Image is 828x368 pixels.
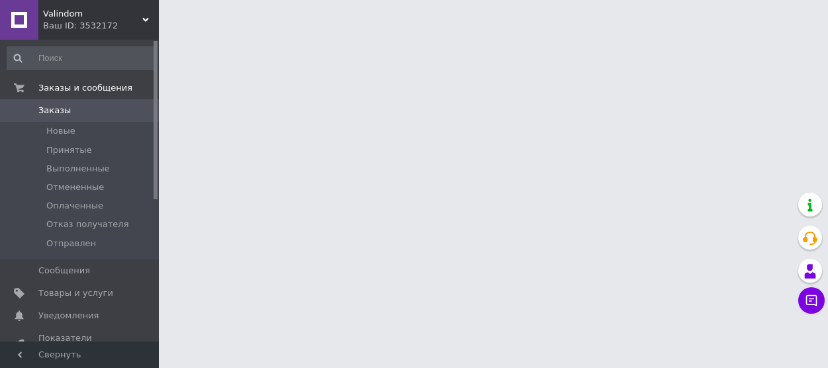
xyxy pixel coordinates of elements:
button: Чат с покупателем [798,287,825,314]
span: Оплаченные [46,200,103,212]
span: Сообщения [38,265,90,277]
span: Заказы [38,105,71,116]
span: Товары и услуги [38,287,113,299]
div: Ваш ID: 3532172 [43,20,159,32]
span: Отказ получателя [46,218,128,230]
span: Заказы и сообщения [38,82,132,94]
span: Уведомления [38,310,99,322]
span: Отмененные [46,181,104,193]
span: Отправлен [46,238,96,250]
span: Показатели работы компании [38,332,122,356]
input: Поиск [7,46,156,70]
span: Выполненные [46,163,110,175]
span: Принятые [46,144,92,156]
span: Valindom [43,8,142,20]
span: Новые [46,125,75,137]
